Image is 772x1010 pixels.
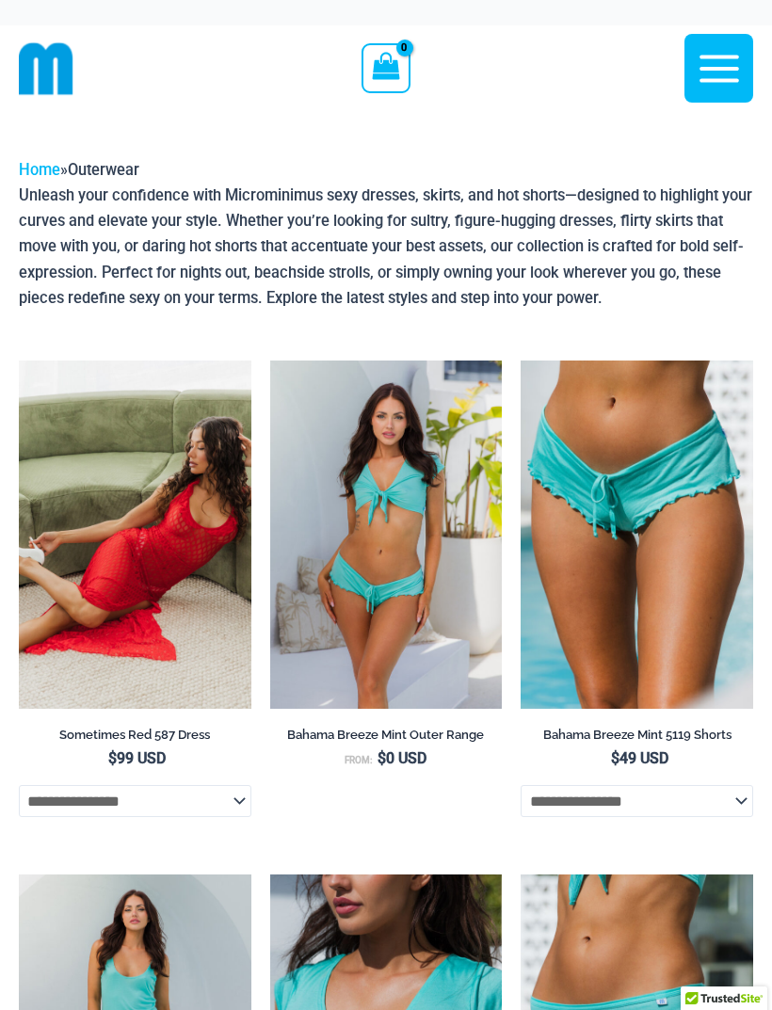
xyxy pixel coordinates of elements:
span: Outerwear [68,161,139,179]
a: Bahama Breeze Mint Outer Range [270,727,503,749]
a: Home [19,161,60,179]
bdi: 0 USD [378,749,426,767]
a: Bahama Breeze Mint 5119 Shorts 01Bahama Breeze Mint 5119 Shorts 02Bahama Breeze Mint 5119 Shorts 02 [521,361,753,709]
a: Bahama Breeze Mint 5119 Shorts [521,727,753,749]
h2: Sometimes Red 587 Dress [19,727,251,743]
h2: Bahama Breeze Mint Outer Range [270,727,503,743]
a: Sometimes Red 587 Dress [19,727,251,749]
bdi: 99 USD [108,749,166,767]
span: From: [345,755,373,765]
img: Sometimes Red 587 Dress 10 [19,361,251,709]
span: $ [108,749,117,767]
img: Bahama Breeze Mint 5119 Shorts 01 [521,361,753,709]
p: Unleash your confidence with Microminimus sexy dresses, skirts, and hot shorts—designed to highli... [19,183,753,310]
bdi: 49 USD [611,749,668,767]
img: cropped mm emblem [19,41,73,96]
span: $ [378,749,386,767]
h2: Bahama Breeze Mint 5119 Shorts [521,727,753,743]
img: Bahama Breeze Mint 9116 Crop Top 5119 Shorts 01v2 [270,361,503,709]
span: » [19,161,139,179]
a: View Shopping Cart, empty [362,43,410,92]
a: Sometimes Red 587 Dress 10Sometimes Red 587 Dress 09Sometimes Red 587 Dress 09 [19,361,251,709]
a: Bahama Breeze Mint 9116 Crop Top 5119 Shorts 01v2Bahama Breeze Mint 9116 Crop Top 5119 Shorts 04v... [270,361,503,709]
span: $ [611,749,619,767]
